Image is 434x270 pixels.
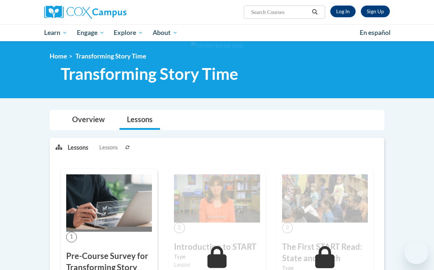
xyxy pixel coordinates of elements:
div: Main menu [39,24,395,41]
span: 3 [282,223,293,233]
span: En español [360,29,391,36]
span: 2 [174,223,185,233]
a: Learn [39,24,72,41]
img: Course Image [66,174,152,232]
span: About [153,28,178,37]
a: Engage [72,24,109,41]
span: Transforming Story Time [61,64,238,84]
label: Type [174,253,260,261]
a: Lessons [120,110,160,130]
a: Register [361,6,390,17]
div: Lesson [174,261,260,269]
a: Log In [330,6,356,17]
iframe: Button to launch messaging window [405,241,428,264]
a: Cox Campus [44,6,152,19]
img: Course Image [174,174,260,223]
span: Lessons [99,143,118,152]
p: Lessons [68,143,88,152]
span: Learn [44,28,67,37]
a: Overview [65,110,112,130]
img: Cox Campus [44,6,127,19]
span: Transforming Story Time [75,52,146,60]
img: Section background [191,42,243,50]
span: Engage [77,28,104,37]
a: Explore [109,24,148,41]
span: Explore [114,28,143,37]
h3: Introduction to START [174,241,260,253]
h3: The First START Read: State and Teach [282,241,368,264]
a: En español [355,25,395,40]
button: Search [309,8,320,17]
a: Home [50,52,67,60]
img: Course Image [282,174,368,223]
span: 1 [66,232,77,242]
input: Search Courses [250,8,309,17]
a: About [148,24,182,41]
